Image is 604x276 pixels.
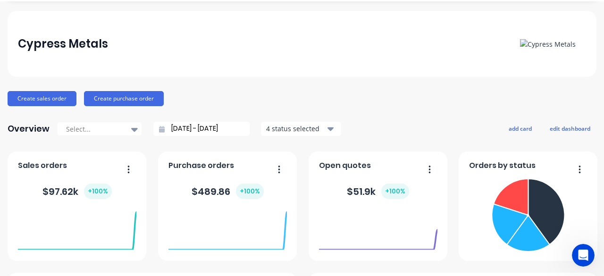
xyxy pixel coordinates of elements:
button: Create sales order [8,91,76,106]
span: Sales orders [18,160,67,171]
div: $ 51.9k [347,184,409,199]
div: + 100 % [236,184,264,199]
img: Cypress Metals [520,39,576,49]
div: $ 97.62k [42,184,112,199]
button: add card [503,122,538,134]
iframe: Intercom live chat [572,244,595,267]
button: 4 status selected [261,122,341,136]
div: + 100 % [84,184,112,199]
div: Overview [8,119,50,138]
div: 4 status selected [266,124,326,134]
button: Create purchase order [84,91,164,106]
button: edit dashboard [544,122,596,134]
div: + 100 % [381,184,409,199]
div: $ 489.86 [192,184,264,199]
div: Cypress Metals [18,34,108,53]
span: Orders by status [469,160,536,171]
span: Purchase orders [168,160,234,171]
span: Open quotes [319,160,371,171]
